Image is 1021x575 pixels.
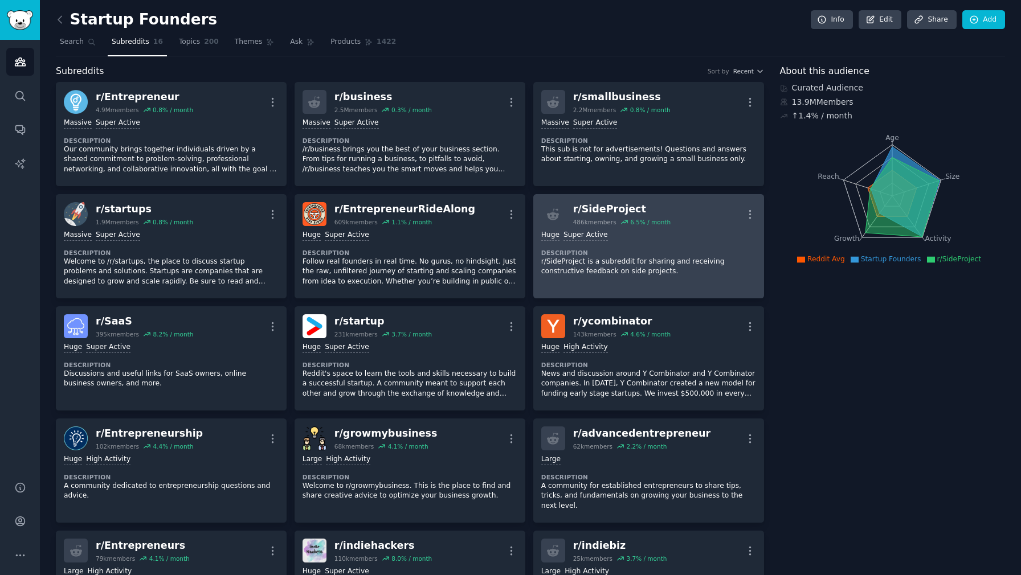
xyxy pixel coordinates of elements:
a: Add [962,10,1005,30]
img: Entrepreneurship [64,426,88,450]
dt: Description [541,361,756,369]
span: Topics [179,37,200,47]
div: 0.8 % / month [153,218,193,226]
dt: Description [303,361,517,369]
p: /r/business brings you the best of your business section. From tips for running a business, to pi... [303,145,517,175]
span: About this audience [780,64,869,79]
div: Large [303,454,322,465]
p: Follow real founders in real time. No gurus, no hindsight. Just the raw, unfiltered journey of st... [303,257,517,287]
tspan: Size [945,172,959,180]
div: r/ Entrepreneurs [96,539,190,553]
p: Our community brings together individuals driven by a shared commitment to problem-solving, profe... [64,145,279,175]
div: Super Active [563,230,608,241]
a: r/business2.5Mmembers0.3% / monthMassiveSuper ActiveDescription/r/business brings you the best of... [295,82,525,186]
p: A community for established entrepreneurs to share tips, tricks, and fundamentals on growing your... [541,481,756,511]
div: 102k members [96,442,139,450]
div: 6.5 % / month [630,218,671,226]
dt: Description [64,249,279,257]
div: 79k members [96,555,135,562]
a: startupr/startup231kmembers3.7% / monthHugeSuper ActiveDescriptionReddit's space to learn the too... [295,306,525,410]
div: 68k members [334,442,374,450]
div: 395k members [96,330,139,338]
div: High Activity [86,454,130,465]
div: 25k members [573,555,612,562]
div: r/ growmybusiness [334,426,438,441]
img: EntrepreneurRideAlong [303,202,326,226]
div: 0.8 % / month [630,106,671,114]
a: Info [811,10,853,30]
div: r/ Entrepreneur [96,90,193,104]
div: High Activity [326,454,370,465]
div: 609k members [334,218,378,226]
dt: Description [303,249,517,257]
h2: Startup Founders [56,11,217,29]
div: 3.7 % / month [391,330,432,338]
div: 8.0 % / month [391,555,432,562]
div: r/ startup [334,314,432,328]
img: Entrepreneur [64,90,88,114]
span: r/SideProject [937,255,982,263]
div: Large [541,454,561,465]
img: GummySearch logo [7,10,33,30]
div: Huge [64,454,82,465]
div: High Activity [563,342,608,353]
div: 0.8 % / month [153,106,193,114]
div: r/ indiehackers [334,539,432,553]
div: Super Active [86,342,130,353]
a: Ask [286,33,318,56]
div: 231k members [334,330,378,338]
div: r/ ycombinator [573,314,671,328]
div: Super Active [96,118,140,129]
dt: Description [64,137,279,145]
div: Huge [64,342,82,353]
span: 200 [204,37,219,47]
p: A community dedicated to entrepreneurship questions and advice. [64,481,279,501]
div: Sort by [708,67,729,75]
div: 1.1 % / month [391,218,432,226]
a: growmybusinessr/growmybusiness68kmembers4.1% / monthLargeHigh ActivityDescriptionWelcome to r/gro... [295,418,525,523]
span: 1422 [377,37,396,47]
a: Topics200 [175,33,223,56]
tspan: Age [885,134,899,142]
img: ycombinator [541,314,565,338]
div: r/ EntrepreneurRideAlong [334,202,475,216]
tspan: Growth [834,235,859,243]
p: This sub is not for advertisements! Questions and answers about starting, owning, and growing a s... [541,145,756,165]
div: Super Active [96,230,140,241]
div: 4.6 % / month [630,330,671,338]
p: News and discussion around Y Combinator and Y Combinator companies. In [DATE], Y Combinator creat... [541,369,756,399]
a: ycombinatorr/ycombinator143kmembers4.6% / monthHugeHigh ActivityDescriptionNews and discussion ar... [533,306,764,410]
a: r/advancedentrepreneur62kmembers2.2% / monthLargeDescriptionA community for established entrepren... [533,418,764,523]
a: Themes [231,33,279,56]
p: Reddit's space to learn the tools and skills necessary to build a successful startup. A community... [303,369,517,399]
div: 143k members [573,330,616,338]
a: Subreddits16 [108,33,167,56]
div: 2.2M members [573,106,616,114]
dt: Description [541,473,756,481]
img: startups [64,202,88,226]
div: Huge [303,230,321,241]
tspan: Activity [925,235,951,243]
a: r/smallbusiness2.2Mmembers0.8% / monthMassiveSuper ActiveDescriptionThis sub is not for advertise... [533,82,764,186]
span: Products [330,37,361,47]
div: Huge [541,230,559,241]
div: 486k members [573,218,616,226]
div: 13.9M Members [780,96,1006,108]
div: Massive [303,118,330,129]
a: EntrepreneurRideAlongr/EntrepreneurRideAlong609kmembers1.1% / monthHugeSuper ActiveDescriptionFol... [295,194,525,298]
a: Search [56,33,100,56]
img: growmybusiness [303,426,326,450]
div: r/ smallbusiness [573,90,671,104]
p: Discussions and useful links for SaaS owners, online business owners, and more. [64,369,279,389]
p: Welcome to r/growmybusiness. This is the place to find and share creative advice to optimize your... [303,481,517,501]
dt: Description [64,361,279,369]
p: r/SideProject is a subreddit for sharing and receiving constructive feedback on side projects. [541,257,756,277]
span: Startup Founders [861,255,921,263]
div: 4.1 % / month [149,555,190,562]
div: r/ SideProject [573,202,671,216]
div: r/ startups [96,202,193,216]
dt: Description [64,473,279,481]
div: 8.2 % / month [153,330,193,338]
div: Huge [541,342,559,353]
div: 2.2 % / month [626,442,667,450]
